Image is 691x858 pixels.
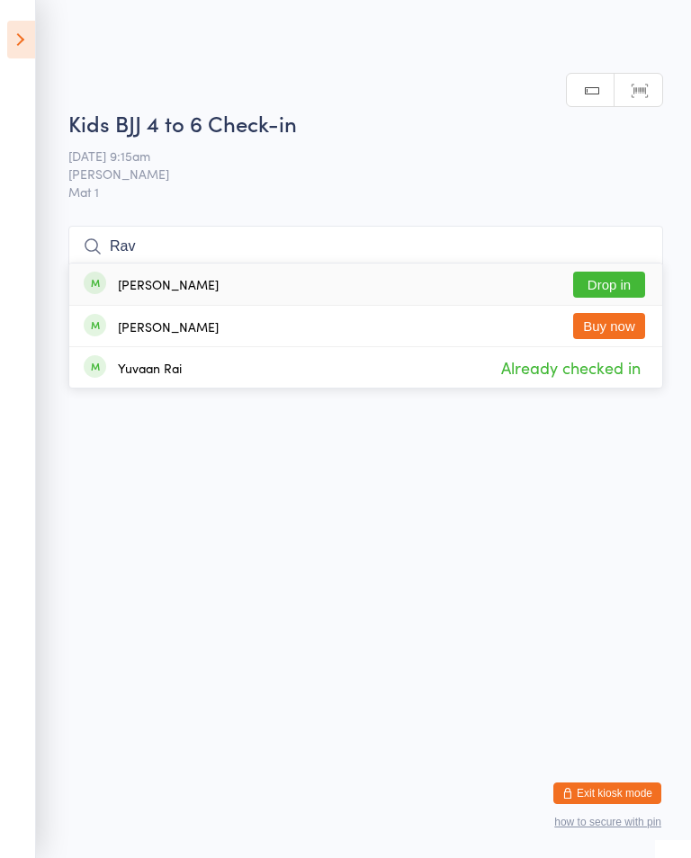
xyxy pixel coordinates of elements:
div: Yuvaan Rai [118,361,182,375]
h2: Kids BJJ 4 to 6 Check-in [68,108,663,138]
span: [DATE] 9:15am [68,147,635,165]
span: Already checked in [497,352,645,383]
span: [PERSON_NAME] [68,165,635,183]
span: Mat 1 [68,183,663,201]
button: how to secure with pin [554,816,661,828]
div: [PERSON_NAME] [118,277,219,291]
button: Exit kiosk mode [553,782,661,804]
div: [PERSON_NAME] [118,319,219,334]
button: Buy now [573,313,645,339]
input: Search [68,226,663,267]
button: Drop in [573,272,645,298]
